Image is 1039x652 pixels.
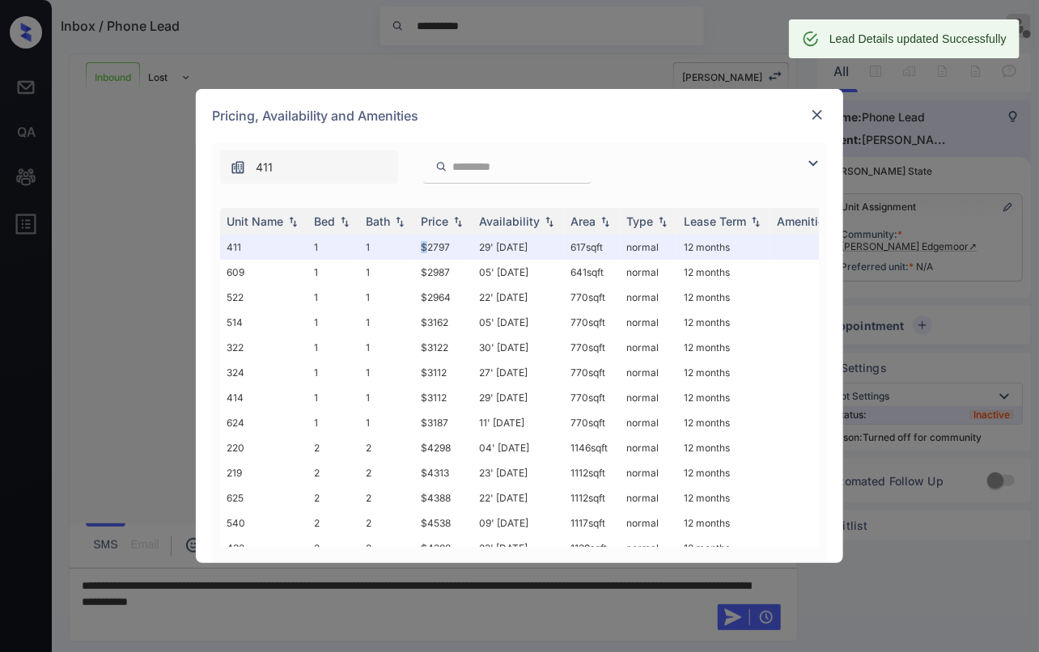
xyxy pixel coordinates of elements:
img: icon-zuma [230,159,246,176]
td: 04' [DATE] [473,435,564,460]
td: 12 months [677,435,770,460]
div: Lease Term [684,214,746,228]
td: 1 [307,385,359,410]
td: 1 [359,360,414,385]
td: normal [620,435,677,460]
td: 30' [DATE] [473,335,564,360]
td: 641 sqft [564,260,620,285]
td: normal [620,485,677,510]
td: 770 sqft [564,360,620,385]
td: 1 [307,335,359,360]
span: 411 [256,159,273,176]
td: 1146 sqft [564,435,620,460]
td: 624 [220,410,307,435]
td: normal [620,335,677,360]
td: normal [620,310,677,335]
td: 1 [307,285,359,310]
td: 522 [220,285,307,310]
td: 1 [359,385,414,410]
img: sorting [450,216,466,227]
td: 770 sqft [564,385,620,410]
td: 1 [359,410,414,435]
td: 12 months [677,485,770,510]
td: 1139 sqft [564,536,620,561]
td: 11' [DATE] [473,410,564,435]
td: 219 [220,460,307,485]
td: 2 [359,460,414,485]
td: normal [620,285,677,310]
div: Bed [314,214,335,228]
td: 22' [DATE] [473,285,564,310]
td: 220 [220,435,307,460]
td: $4313 [414,460,473,485]
td: $3187 [414,410,473,435]
td: 1 [307,235,359,260]
div: Area [570,214,596,228]
td: $3112 [414,385,473,410]
td: normal [620,385,677,410]
td: 770 sqft [564,310,620,335]
td: normal [620,510,677,536]
img: sorting [285,216,301,227]
td: 1 [359,235,414,260]
td: $2797 [414,235,473,260]
td: 05' [DATE] [473,310,564,335]
td: 2 [359,536,414,561]
div: Bath [366,214,390,228]
td: 770 sqft [564,285,620,310]
td: $4388 [414,485,473,510]
div: Availability [479,214,540,228]
img: close [809,107,825,123]
div: Amenities [777,214,831,228]
td: 2 [359,485,414,510]
td: 1 [307,360,359,385]
td: 12 months [677,310,770,335]
td: 23' [DATE] [473,536,564,561]
td: 770 sqft [564,410,620,435]
td: 2 [307,460,359,485]
div: Pricing, Availability and Amenities [196,89,843,142]
td: 411 [220,235,307,260]
td: 12 months [677,360,770,385]
td: 12 months [677,536,770,561]
td: 23' [DATE] [473,460,564,485]
td: 324 [220,360,307,385]
td: 12 months [677,335,770,360]
td: 27' [DATE] [473,360,564,385]
td: 12 months [677,235,770,260]
img: sorting [597,216,613,227]
td: 05' [DATE] [473,260,564,285]
td: 2 [359,435,414,460]
img: sorting [748,216,764,227]
td: 22' [DATE] [473,485,564,510]
div: Unit Name [227,214,283,228]
img: sorting [392,216,408,227]
td: 1 [359,335,414,360]
td: 1 [359,285,414,310]
td: 2 [307,510,359,536]
td: 12 months [677,285,770,310]
td: 09' [DATE] [473,510,564,536]
td: $2964 [414,285,473,310]
td: normal [620,235,677,260]
td: 514 [220,310,307,335]
td: 12 months [677,410,770,435]
td: $3162 [414,310,473,335]
img: icon-zuma [435,159,447,174]
td: normal [620,410,677,435]
img: sorting [655,216,671,227]
td: 625 [220,485,307,510]
td: 1112 sqft [564,485,620,510]
img: sorting [541,216,558,227]
td: $3122 [414,335,473,360]
td: $4538 [414,510,473,536]
td: normal [620,460,677,485]
td: 432 [220,536,307,561]
td: 1 [307,260,359,285]
td: normal [620,536,677,561]
td: 1 [307,310,359,335]
td: 414 [220,385,307,410]
td: 1 [359,310,414,335]
td: 12 months [677,460,770,485]
td: 322 [220,335,307,360]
